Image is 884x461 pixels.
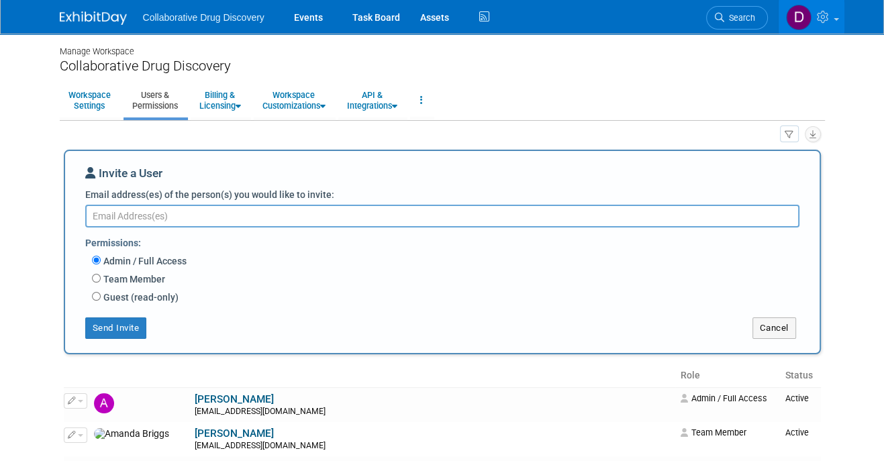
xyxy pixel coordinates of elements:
[60,58,825,74] div: Collaborative Drug Discovery
[752,317,796,339] button: Cancel
[85,165,799,188] div: Invite a User
[191,84,250,117] a: Billing &Licensing
[785,427,808,438] span: Active
[195,441,672,452] div: [EMAIL_ADDRESS][DOMAIN_NAME]
[60,84,119,117] a: WorkspaceSettings
[85,188,334,201] label: Email address(es) of the person(s) you would like to invite:
[195,427,274,440] a: [PERSON_NAME]
[94,428,169,440] img: Amanda Briggs
[60,34,825,58] div: Manage Workspace
[143,12,264,23] span: Collaborative Drug Discovery
[786,5,812,30] img: Daniel Castro
[101,272,165,286] label: Team Member
[338,84,406,117] a: API &Integrations
[124,84,187,117] a: Users &Permissions
[681,393,767,403] span: Admin / Full Access
[675,364,779,387] th: Role
[60,11,127,25] img: ExhibitDay
[195,407,672,417] div: [EMAIL_ADDRESS][DOMAIN_NAME]
[724,13,755,23] span: Search
[101,254,187,268] label: Admin / Full Access
[85,231,809,253] div: Permissions:
[101,291,179,304] label: Guest (read-only)
[195,393,274,405] a: [PERSON_NAME]
[85,317,147,339] button: Send Invite
[785,393,808,403] span: Active
[779,364,820,387] th: Status
[254,84,334,117] a: WorkspaceCustomizations
[706,6,768,30] a: Search
[681,427,746,438] span: Team Member
[94,393,114,413] img: Abe Wang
